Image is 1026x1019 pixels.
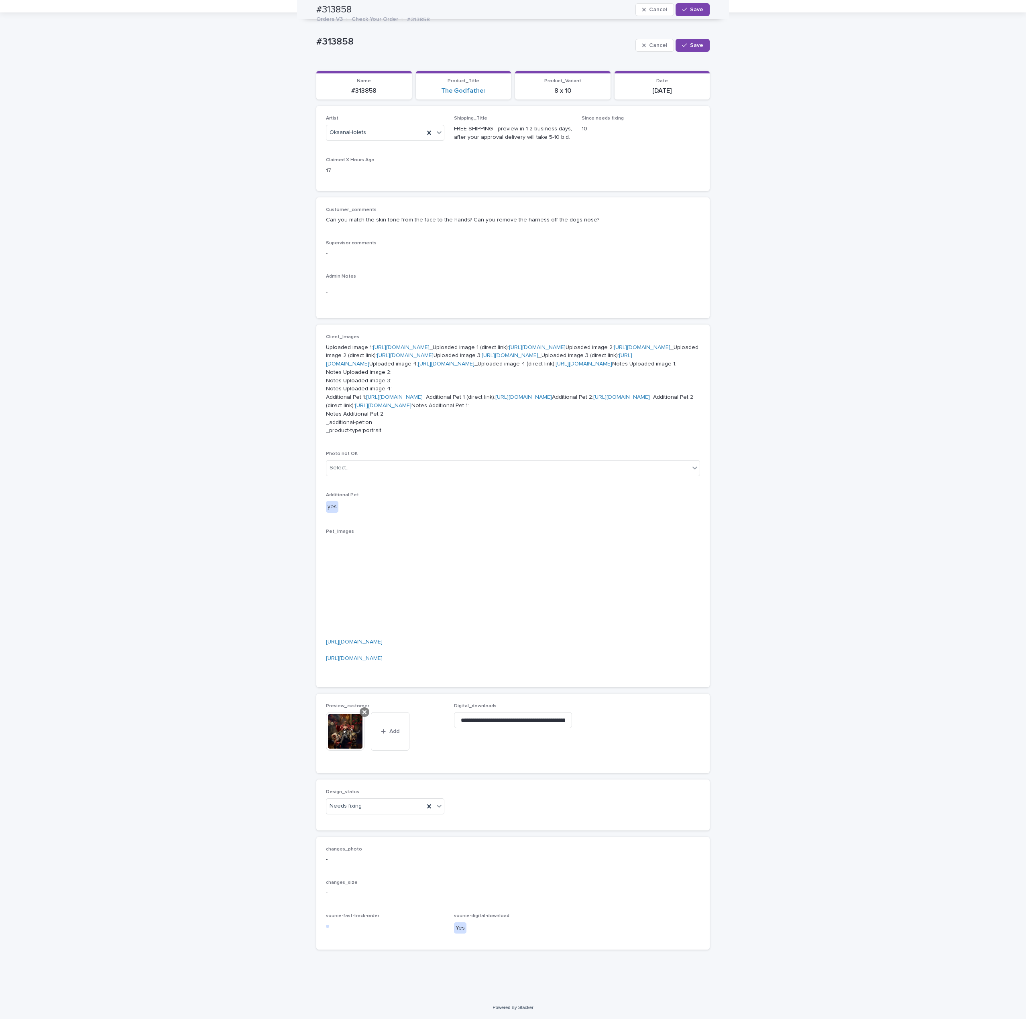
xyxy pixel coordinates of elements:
[407,14,430,23] p: #313858
[330,128,366,137] span: OksanaHolets
[690,43,703,48] span: Save
[454,922,466,934] div: Yes
[418,361,474,367] a: [URL][DOMAIN_NAME]
[371,712,409,751] button: Add
[454,116,487,121] span: Shipping_Title
[366,394,423,400] a: [URL][DOMAIN_NAME]
[326,335,359,339] span: Client_Images
[357,79,371,83] span: Name
[441,87,486,95] a: The Godfather
[326,343,700,435] p: Uploaded image 1: _Uploaded image 1 (direct link): Uploaded image 2: _Uploaded image 2 (direct li...
[495,394,552,400] a: [URL][DOMAIN_NAME]
[326,116,338,121] span: Artist
[544,79,581,83] span: Product_Variant
[326,274,356,279] span: Admin Notes
[326,656,383,661] a: [URL][DOMAIN_NAME]
[316,14,343,23] a: Orders V3
[326,216,700,224] p: Can you match the skin tone from the face to the hands? Can you remove the harness off the dogs n...
[619,87,705,95] p: [DATE]
[355,403,411,408] a: [URL][DOMAIN_NAME]
[326,241,377,246] span: Supervisor comments
[373,345,430,350] a: [URL][DOMAIN_NAME]
[656,79,668,83] span: Date
[482,353,538,358] a: [URL][DOMAIN_NAME]
[448,79,479,83] span: Product_Title
[326,166,444,175] p: 17
[326,913,379,918] span: source-fast-track-order
[635,39,674,52] button: Cancel
[326,158,375,162] span: Claimed X Hours Ago
[593,394,650,400] a: [URL][DOMAIN_NAME]
[582,125,700,133] p: 10
[326,889,700,897] p: -
[509,345,566,350] a: [URL][DOMAIN_NAME]
[326,880,358,885] span: changes_size
[330,802,362,810] span: Needs fixing
[326,790,359,794] span: Design_status
[352,14,398,23] a: Check Your Order
[326,855,700,864] p: -
[321,87,407,95] p: #313858
[326,639,383,645] a: [URL][DOMAIN_NAME]
[326,704,369,708] span: Preview_customer
[649,43,667,48] span: Cancel
[326,451,358,456] span: Photo not OK
[326,493,359,497] span: Additional Pet
[326,529,354,534] span: Pet_Images
[493,1005,533,1010] a: Powered By Stacker
[389,729,399,734] span: Add
[454,913,509,918] span: source-digital-download
[326,207,377,212] span: Customer_comments
[326,847,362,852] span: changes_photo
[316,36,632,48] p: #313858
[454,125,572,142] p: FREE SHIPPING - preview in 1-2 business days, after your approval delivery will take 5-10 b.d.
[326,249,700,258] p: -
[556,361,612,367] a: [URL][DOMAIN_NAME]
[330,464,350,472] div: Select...
[520,87,606,95] p: 8 x 10
[582,116,624,121] span: Since needs fixing
[454,704,497,708] span: Digital_downloads
[377,353,434,358] a: [URL][DOMAIN_NAME]
[316,4,352,16] h2: #313858
[614,345,670,350] a: [URL][DOMAIN_NAME]
[676,39,710,52] button: Save
[326,501,338,513] div: yes
[326,288,700,296] p: -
